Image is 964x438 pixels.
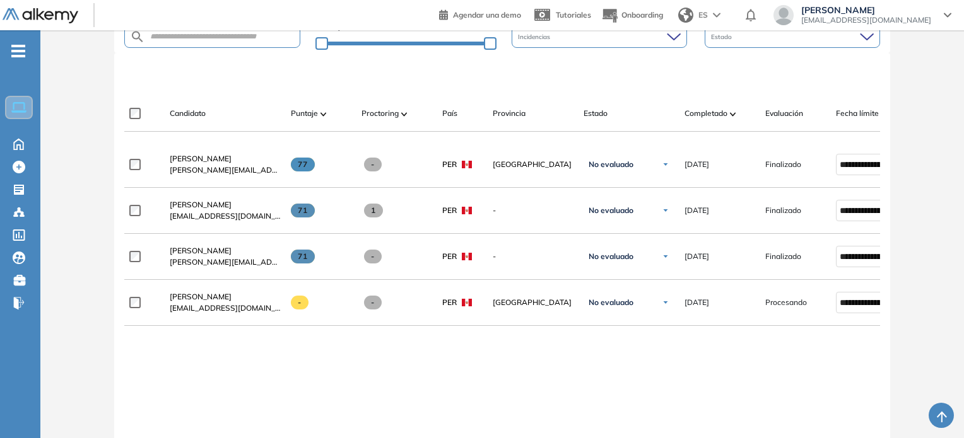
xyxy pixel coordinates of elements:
span: No evaluado [589,205,633,216]
span: [PERSON_NAME][EMAIL_ADDRESS][DOMAIN_NAME] [170,164,281,176]
img: Ícono de flecha [662,253,669,260]
span: PER [442,251,457,262]
span: [DATE] [685,251,709,262]
span: Fecha límite [836,108,879,119]
span: PER [442,297,457,308]
span: Agendar una demo [453,10,521,20]
span: Evaluación [765,108,803,119]
span: 71 [291,204,315,217]
div: Incidencias [512,26,687,48]
span: - [493,251,573,262]
a: [PERSON_NAME] [170,291,281,303]
div: Estado [705,26,880,48]
span: No evaluado [589,251,633,262]
img: PER [462,253,472,260]
span: Onboarding [621,10,663,20]
span: [EMAIL_ADDRESS][DOMAIN_NAME] [170,303,281,314]
img: Ícono de flecha [662,207,669,214]
img: [missing "en.ARROW_ALT" translation] [320,112,327,116]
span: PER [442,205,457,216]
img: PER [462,299,472,306]
img: PER [462,161,472,168]
span: 1 [364,204,384,217]
span: Completado [685,108,727,119]
span: - [364,296,382,309]
span: - [493,205,573,216]
img: arrow [713,13,720,18]
span: - [364,158,382,171]
span: No evaluado [589,297,633,308]
span: Finalizado [765,159,801,170]
span: 71 [291,250,315,263]
span: Finalizado [765,205,801,216]
span: ES [698,9,708,21]
span: - [291,296,309,309]
span: Incidencias [518,32,553,42]
span: [PERSON_NAME] [170,246,232,255]
span: Candidato [170,108,206,119]
button: Onboarding [601,2,663,29]
span: No evaluado [589,159,633,170]
iframe: Chat Widget [738,292,964,438]
i: - [11,50,25,52]
a: [PERSON_NAME] [170,199,281,210]
span: Finalizado [765,251,801,262]
span: [GEOGRAPHIC_DATA] [493,159,573,170]
span: 77 [291,158,315,171]
span: [PERSON_NAME] [170,154,232,163]
img: Ícono de flecha [662,299,669,306]
a: [PERSON_NAME] [170,153,281,164]
span: [PERSON_NAME] [170,200,232,209]
span: PER [442,159,457,170]
span: [GEOGRAPHIC_DATA] [493,297,573,308]
a: Agendar una demo [439,6,521,21]
span: Proctoring [361,108,399,119]
span: - [364,250,382,263]
img: Ícono de flecha [662,161,669,168]
span: [EMAIL_ADDRESS][DOMAIN_NAME] [801,15,931,25]
span: [EMAIL_ADDRESS][DOMAIN_NAME] [170,210,281,222]
img: world [678,8,693,23]
span: Estado [711,32,734,42]
span: País [442,108,457,119]
span: [PERSON_NAME][EMAIL_ADDRESS][DOMAIN_NAME] [170,256,281,268]
span: [PERSON_NAME] [801,5,931,15]
span: [DATE] [685,205,709,216]
span: Provincia [493,108,526,119]
a: [PERSON_NAME] [170,245,281,256]
img: PER [462,207,472,214]
img: SEARCH_ALT [130,29,145,45]
span: [DATE] [685,159,709,170]
span: Estado [584,108,608,119]
span: [DATE] [685,297,709,308]
span: Puntaje [291,108,318,119]
img: Logo [3,8,78,24]
span: [PERSON_NAME] [170,292,232,301]
div: Widget de chat [738,292,964,438]
span: Tutoriales [556,10,591,20]
img: [missing "en.ARROW_ALT" translation] [730,112,736,116]
img: [missing "en.ARROW_ALT" translation] [401,112,408,116]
